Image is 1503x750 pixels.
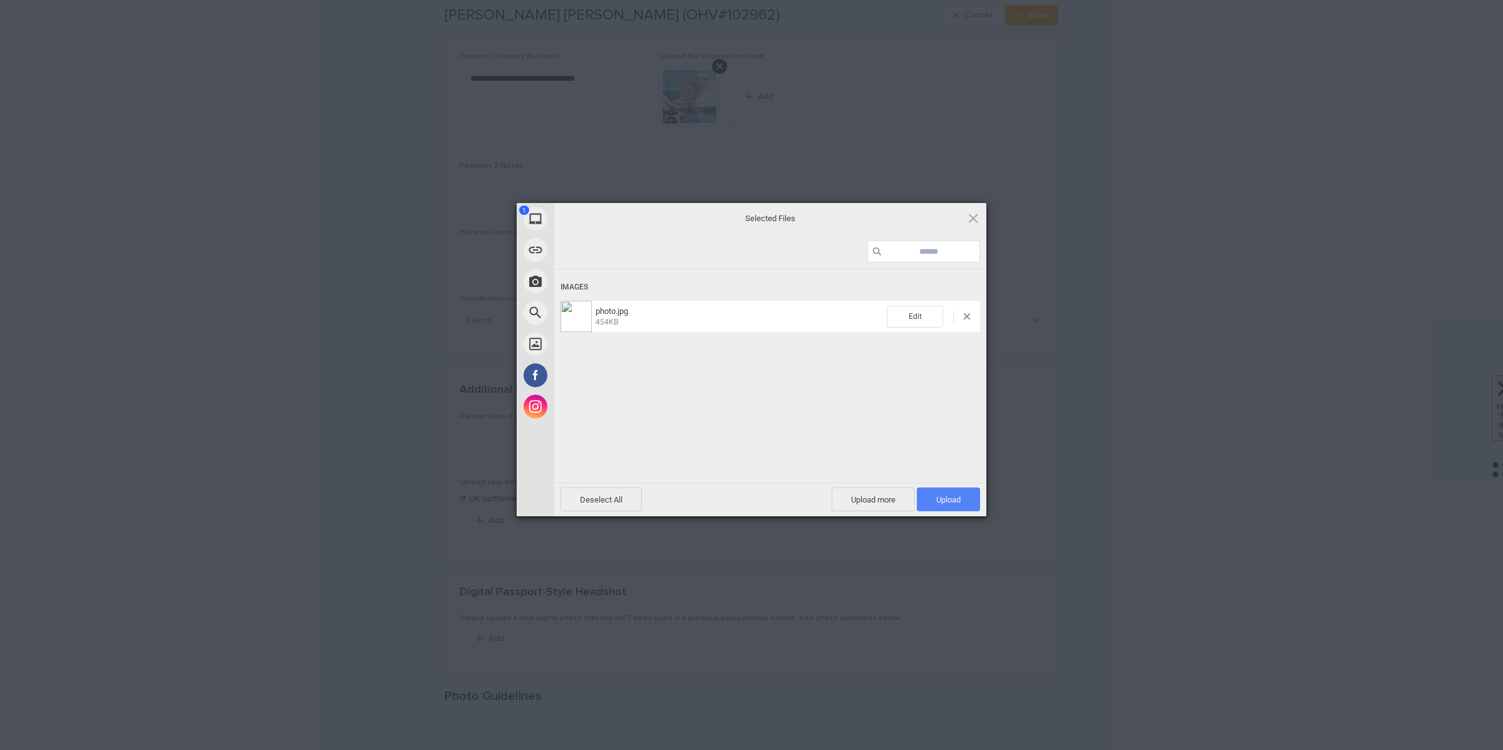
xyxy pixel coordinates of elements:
span: Deselect All [560,487,642,511]
span: Upload [936,495,961,504]
span: 1 [519,206,529,215]
span: Click here or hit ESC to close picker [966,211,980,225]
div: Facebook [517,360,667,391]
span: photo.jpg [596,306,628,316]
div: Unsplash [517,328,667,360]
span: Selected Files [645,212,896,224]
div: Web Search [517,297,667,328]
span: 454KB [596,318,618,326]
div: Link (URL) [517,234,667,266]
img: b1567106-a1d2-4804-bb32-249db7fc9c81 [560,301,592,332]
span: Upload more [832,487,915,511]
div: My Device [517,203,667,234]
span: Upload [917,487,980,511]
div: Images [560,276,980,299]
span: photo.jpg [592,306,887,327]
div: Take Photo [517,266,667,297]
span: Edit [887,306,943,328]
div: Instagram [517,391,667,422]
